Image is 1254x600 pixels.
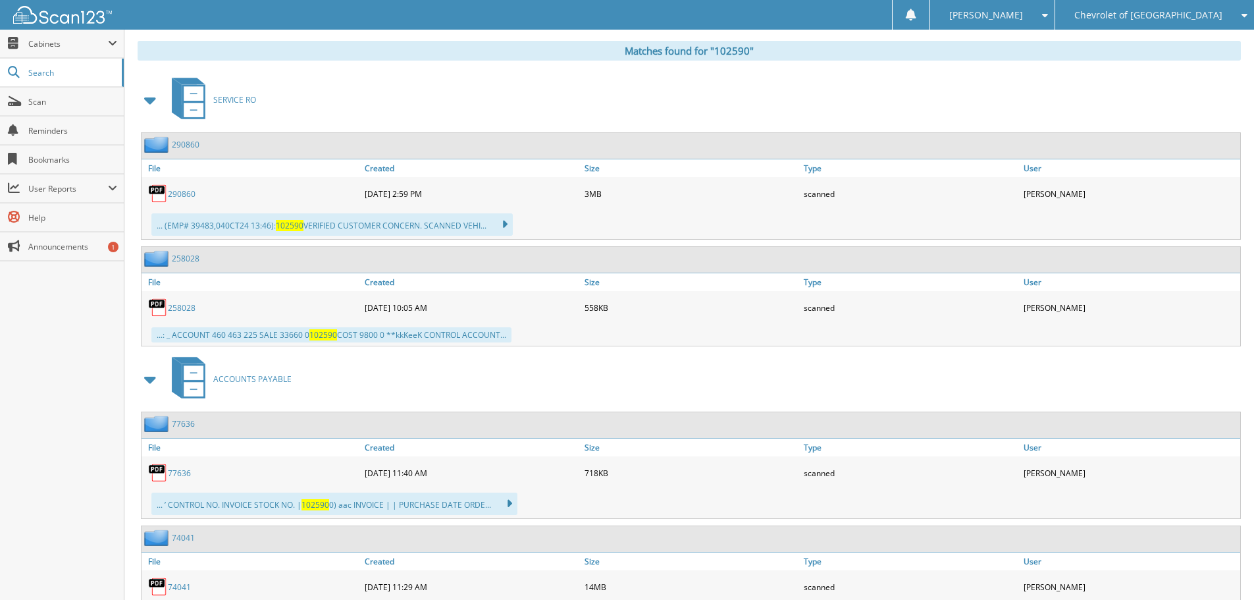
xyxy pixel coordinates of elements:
span: 102590 [309,329,337,341]
div: scanned [800,574,1020,600]
a: Type [800,159,1020,177]
span: [PERSON_NAME] [949,11,1023,19]
div: ... (EMP# 39483,040CT24 13:46): VERIFIED CUSTOMER CONCERN. SCANNED VEHI... [151,213,513,236]
div: ... ’ CONTROL NO. INVOICE STOCK NO. | 0) aac INVOICE | | PURCHASE DATE ORDE... [151,493,517,515]
span: Bookmarks [28,154,117,165]
a: Size [581,273,801,291]
div: 558KB [581,294,801,321]
img: folder2.png [144,416,172,432]
a: Created [361,439,581,456]
img: PDF.png [148,298,168,317]
img: PDF.png [148,184,168,204]
a: File [142,439,361,456]
a: Created [361,273,581,291]
a: File [142,553,361,570]
div: [DATE] 10:05 AM [361,294,581,321]
a: 77636 [168,468,191,479]
div: 1 [108,242,118,252]
a: Type [800,273,1020,291]
a: 74041 [172,532,195,543]
div: [PERSON_NAME] [1020,460,1240,486]
div: scanned [800,180,1020,207]
div: [PERSON_NAME] [1020,180,1240,207]
iframe: Chat Widget [1188,537,1254,600]
div: [DATE] 2:59 PM [361,180,581,207]
img: folder2.png [144,250,172,267]
a: Size [581,159,801,177]
div: 718KB [581,460,801,486]
span: Announcements [28,241,117,252]
img: PDF.png [148,463,168,483]
a: 77636 [172,418,195,429]
span: Chevrolet of [GEOGRAPHIC_DATA] [1074,11,1222,19]
a: SERVICE RO [164,74,256,126]
a: 74041 [168,582,191,593]
div: [DATE] 11:40 AM [361,460,581,486]
a: Size [581,439,801,456]
a: User [1020,439,1240,456]
a: 258028 [172,253,199,264]
span: Reminders [28,125,117,136]
a: File [142,273,361,291]
a: 258028 [168,302,196,314]
img: PDF.png [148,577,168,597]
span: 102590 [301,499,329,510]
div: 14MB [581,574,801,600]
span: SERVICE RO [213,94,256,105]
span: Cabinets [28,38,108,49]
span: Search [28,67,115,78]
span: Scan [28,96,117,107]
div: scanned [800,460,1020,486]
a: User [1020,159,1240,177]
span: 102590 [276,220,303,231]
a: ACCOUNTS PAYABLE [164,353,292,405]
div: [DATE] 11:29 AM [361,574,581,600]
a: File [142,159,361,177]
a: 290860 [172,139,199,150]
img: scan123-logo-white.svg [13,6,112,24]
div: ...: _ ACCOUNT 460 463 225 SALE 33660 0 COST 9800 0 **kkKeeK CONTROL ACCOUNT... [151,327,511,342]
div: 3MB [581,180,801,207]
span: User Reports [28,183,108,194]
div: Matches found for "102590" [138,41,1241,61]
span: ACCOUNTS PAYABLE [213,373,292,385]
a: User [1020,553,1240,570]
img: folder2.png [144,136,172,153]
a: User [1020,273,1240,291]
a: Size [581,553,801,570]
a: Created [361,553,581,570]
div: [PERSON_NAME] [1020,294,1240,321]
span: Help [28,212,117,223]
a: 290860 [168,188,196,200]
a: Type [800,553,1020,570]
div: scanned [800,294,1020,321]
a: Created [361,159,581,177]
div: [PERSON_NAME] [1020,574,1240,600]
a: Type [800,439,1020,456]
img: folder2.png [144,530,172,546]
